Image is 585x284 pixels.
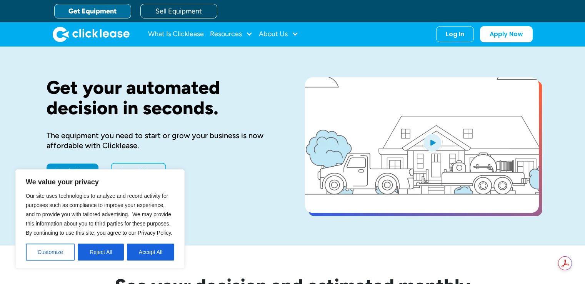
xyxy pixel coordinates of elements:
button: Reject All [78,244,124,261]
div: Resources [210,27,253,42]
a: Apply Now [47,164,98,179]
a: home [53,27,130,42]
a: Apply Now [480,26,533,42]
div: We value your privacy [15,169,185,269]
span: Our site uses technologies to analyze and record activity for purposes such as compliance to impr... [26,193,172,236]
a: open lightbox [305,77,539,213]
div: About Us [259,27,298,42]
img: Blue play button logo on a light blue circular background [422,132,443,153]
a: Get Equipment [54,4,131,18]
h1: Get your automated decision in seconds. [47,77,280,118]
a: Learn More [111,163,166,180]
div: The equipment you need to start or grow your business is now affordable with Clicklease. [47,130,280,150]
div: Log In [446,30,464,38]
p: We value your privacy [26,177,174,187]
button: Customize [26,244,75,261]
a: What Is Clicklease [148,27,204,42]
img: Clicklease logo [53,27,130,42]
button: Accept All [127,244,174,261]
a: Sell Equipment [140,4,217,18]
